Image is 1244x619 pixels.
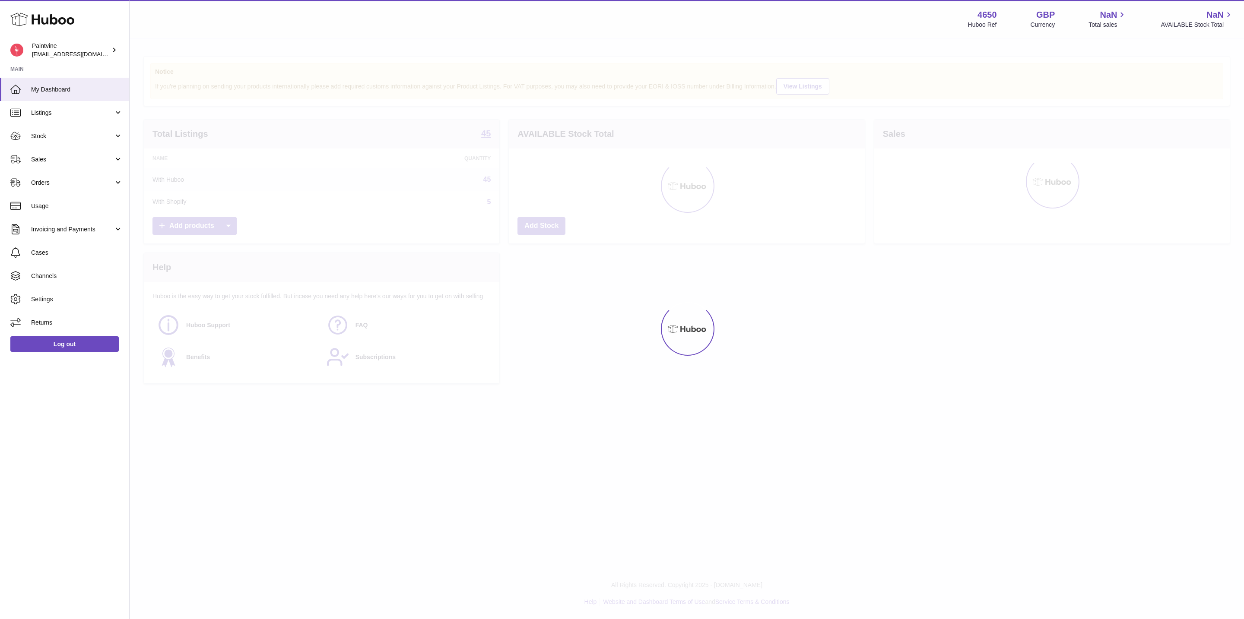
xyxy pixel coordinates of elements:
span: Stock [31,132,114,140]
a: Log out [10,336,119,352]
span: NaN [1100,9,1117,21]
span: Settings [31,295,123,303]
span: Channels [31,272,123,280]
span: Returns [31,319,123,327]
span: Cases [31,249,123,257]
span: Invoicing and Payments [31,225,114,234]
div: Huboo Ref [968,21,997,29]
span: Listings [31,109,114,117]
span: Usage [31,202,123,210]
a: NaN Total sales [1088,9,1127,29]
span: My Dashboard [31,85,123,94]
span: Total sales [1088,21,1127,29]
span: NaN [1206,9,1224,21]
div: Currency [1031,21,1055,29]
a: NaN AVAILABLE Stock Total [1161,9,1234,29]
span: [EMAIL_ADDRESS][DOMAIN_NAME] [32,51,127,57]
strong: 4650 [977,9,997,21]
strong: GBP [1036,9,1055,21]
span: Orders [31,179,114,187]
div: Paintvine [32,42,110,58]
span: Sales [31,155,114,164]
img: euan@paintvine.co.uk [10,44,23,57]
span: AVAILABLE Stock Total [1161,21,1234,29]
